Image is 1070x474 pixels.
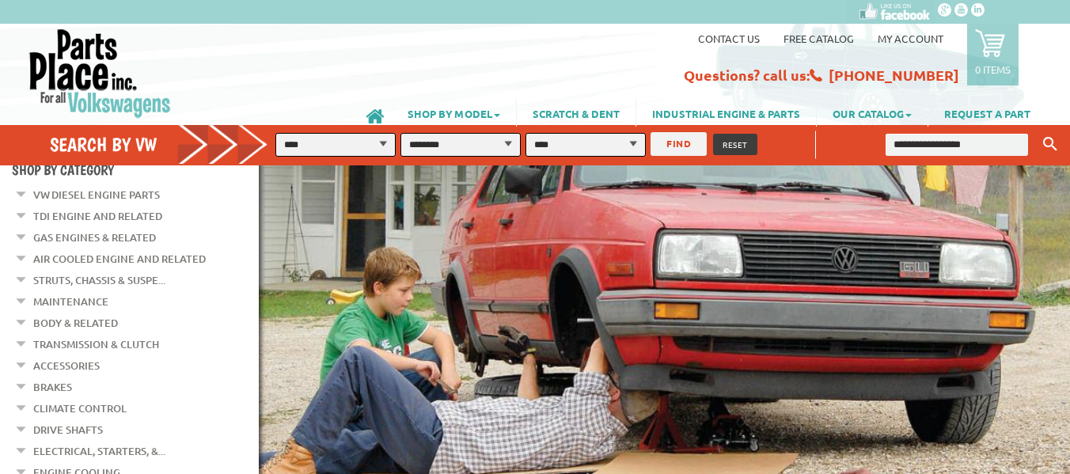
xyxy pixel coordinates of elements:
[723,138,748,150] span: RESET
[713,134,757,155] button: RESET
[651,132,707,156] button: FIND
[50,133,279,156] h4: Search by VW
[33,377,72,397] a: Brakes
[784,32,854,45] a: Free Catalog
[33,441,165,461] a: Electrical, Starters, &...
[33,398,127,419] a: Climate Control
[517,100,636,127] a: SCRATCH & DENT
[33,227,156,248] a: Gas Engines & Related
[28,28,173,119] img: Parts Place Inc!
[817,100,928,127] a: OUR CATALOG
[33,355,100,376] a: Accessories
[967,24,1019,85] a: 0 items
[1038,131,1062,157] button: Keyword Search
[878,32,943,45] a: My Account
[975,63,1011,76] p: 0 items
[392,100,516,127] a: SHOP BY MODEL
[698,32,760,45] a: Contact us
[33,291,108,312] a: Maintenance
[33,270,165,290] a: Struts, Chassis & Suspe...
[33,334,159,355] a: Transmission & Clutch
[12,161,259,178] h4: Shop By Category
[928,100,1046,127] a: REQUEST A PART
[33,248,206,269] a: Air Cooled Engine and Related
[636,100,816,127] a: INDUSTRIAL ENGINE & PARTS
[33,419,103,440] a: Drive Shafts
[33,206,162,226] a: TDI Engine and Related
[33,184,160,205] a: VW Diesel Engine Parts
[33,313,118,333] a: Body & Related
